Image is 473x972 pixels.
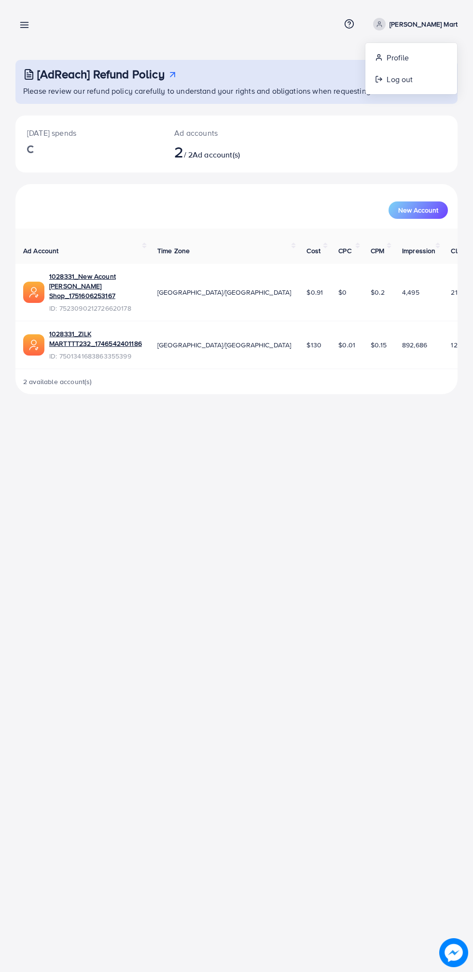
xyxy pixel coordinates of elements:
span: Clicks [451,246,469,256]
p: [DATE] spends [27,127,151,139]
span: Log out [387,73,413,85]
button: New Account [389,201,448,219]
span: Cost [306,246,320,256]
p: Ad accounts [174,127,262,139]
span: CPC [338,246,351,256]
span: 2 [174,141,183,163]
span: CPM [371,246,384,256]
span: ID: 7523090212726620178 [49,303,142,313]
a: 1028331_ZILK MARTTTT232_1746542401186 [49,329,142,349]
p: [PERSON_NAME] Mart [390,18,458,30]
img: image [440,939,467,966]
span: $0 [338,287,347,297]
span: Ad account(s) [193,149,240,160]
span: Profile [387,52,409,63]
span: $130 [306,340,321,350]
span: $0.91 [306,287,323,297]
span: 4,495 [402,287,419,297]
p: Please review our refund policy carefully to understand your rights and obligations when requesti... [23,85,452,97]
a: 1028331_New Acount [PERSON_NAME] Shop_1751606253167 [49,272,142,301]
span: New Account [398,207,438,214]
span: $0.15 [371,340,387,350]
a: [PERSON_NAME] Mart [369,18,458,30]
span: $0.01 [338,340,355,350]
span: $0.2 [371,287,385,297]
span: 2 available account(s) [23,377,92,386]
span: ID: 7501341683863355399 [49,351,142,361]
span: [GEOGRAPHIC_DATA]/[GEOGRAPHIC_DATA] [157,340,292,350]
span: 12,303 [451,340,471,350]
h3: [AdReach] Refund Policy [37,67,165,81]
span: [GEOGRAPHIC_DATA]/[GEOGRAPHIC_DATA] [157,287,292,297]
span: 215 [451,287,461,297]
ul: [PERSON_NAME] Mart [365,43,458,95]
img: ic-ads-acc.e4c84228.svg [23,334,44,356]
span: Ad Account [23,246,59,256]
span: Impression [402,246,436,256]
span: 892,686 [402,340,427,350]
h2: / 2 [174,143,262,161]
span: Time Zone [157,246,190,256]
img: ic-ads-acc.e4c84228.svg [23,282,44,303]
